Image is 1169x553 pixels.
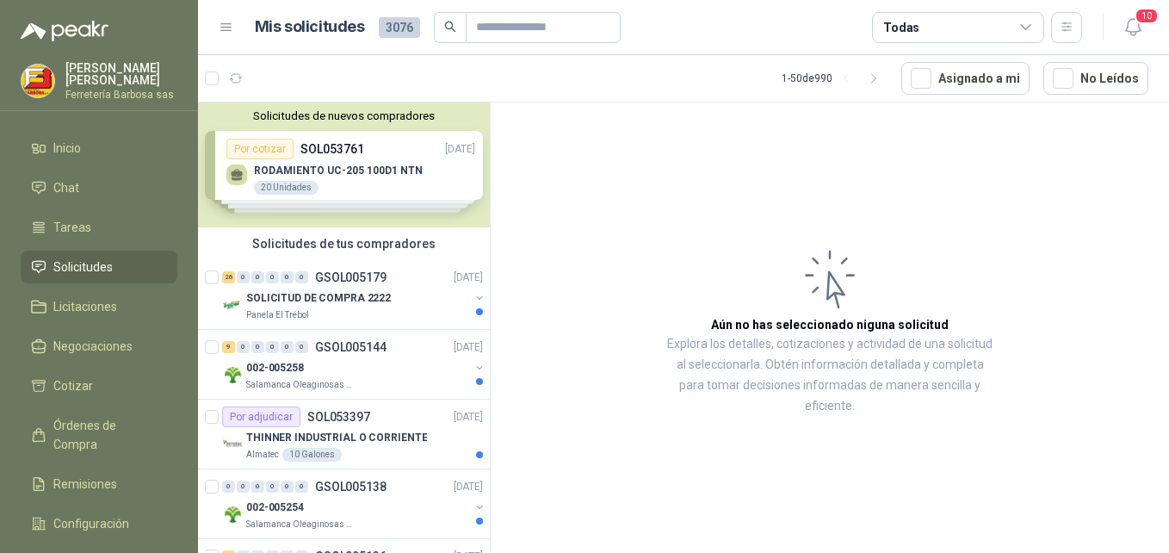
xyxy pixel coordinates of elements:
div: 0 [266,481,279,493]
p: [DATE] [454,479,483,495]
span: search [444,21,456,33]
div: 0 [281,271,294,283]
p: THINNER INDUSTRIAL O CORRIENTE [246,430,427,446]
div: 0 [281,481,294,493]
span: Chat [53,178,79,197]
div: 0 [251,271,264,283]
button: No Leídos [1043,62,1148,95]
a: Por adjudicarSOL053397[DATE] Company LogoTHINNER INDUSTRIAL O CORRIENTEAlmatec10 Galones [198,400,490,469]
span: Tareas [53,218,91,237]
div: 9 [222,341,235,353]
p: 002-005254 [246,500,304,516]
h3: Aún no has seleccionado niguna solicitud [711,315,949,334]
button: 10 [1117,12,1148,43]
div: 1 - 50 de 990 [782,65,888,92]
p: GSOL005179 [315,271,387,283]
a: Tareas [21,211,177,244]
img: Company Logo [22,65,54,97]
div: Solicitudes de tus compradores [198,227,490,260]
div: 0 [295,271,308,283]
button: Solicitudes de nuevos compradores [205,109,483,122]
p: Salamanca Oleaginosas SAS [246,378,355,392]
img: Company Logo [222,295,243,315]
a: Chat [21,171,177,204]
div: Solicitudes de nuevos compradoresPor cotizarSOL053761[DATE] RODAMIENTO UC-205 100D1 NTN20 Unidade... [198,103,490,227]
a: Licitaciones [21,290,177,323]
div: 0 [251,481,264,493]
div: 0 [251,341,264,353]
div: 26 [222,271,235,283]
p: Ferretería Barbosa sas [65,90,177,100]
p: [DATE] [454,339,483,356]
div: 0 [237,481,250,493]
img: Company Logo [222,434,243,455]
h1: Mis solicitudes [255,15,365,40]
p: GSOL005144 [315,341,387,353]
div: 0 [266,271,279,283]
a: 9 0 0 0 0 0 GSOL005144[DATE] Company Logo002-005258Salamanca Oleaginosas SAS [222,337,486,392]
a: Negociaciones [21,330,177,363]
span: Órdenes de Compra [53,416,161,454]
p: Almatec [246,448,279,462]
div: 0 [237,271,250,283]
span: Solicitudes [53,258,113,276]
a: Remisiones [21,468,177,500]
p: [DATE] [454,270,483,286]
div: Todas [883,18,919,37]
p: Explora los detalles, cotizaciones y actividad de una solicitud al seleccionarla. Obtén informaci... [663,334,997,417]
a: 26 0 0 0 0 0 GSOL005179[DATE] Company LogoSOLICITUD DE COMPRA 2222Panela El Trébol [222,267,486,322]
p: SOL053397 [307,411,370,423]
div: 0 [222,481,235,493]
span: 3076 [379,17,420,38]
p: [DATE] [454,409,483,426]
p: SOLICITUD DE COMPRA 2222 [246,290,391,307]
a: Cotizar [21,370,177,402]
span: Cotizar [53,376,93,395]
span: Negociaciones [53,337,133,356]
span: Remisiones [53,475,117,494]
div: 0 [295,341,308,353]
p: Salamanca Oleaginosas SAS [246,518,355,531]
img: Company Logo [222,364,243,385]
div: 0 [281,341,294,353]
span: Configuración [53,514,129,533]
a: 0 0 0 0 0 0 GSOL005138[DATE] Company Logo002-005254Salamanca Oleaginosas SAS [222,476,486,531]
a: Solicitudes [21,251,177,283]
div: 0 [266,341,279,353]
span: Inicio [53,139,81,158]
div: 10 Galones [282,448,342,462]
p: 002-005258 [246,360,304,376]
img: Logo peakr [21,21,108,41]
span: Licitaciones [53,297,117,316]
div: Por adjudicar [222,407,300,427]
a: Configuración [21,507,177,540]
span: 10 [1135,8,1159,24]
div: 0 [237,341,250,353]
button: Asignado a mi [901,62,1030,95]
p: Panela El Trébol [246,308,309,322]
img: Company Logo [222,504,243,525]
a: Inicio [21,132,177,165]
div: 0 [295,481,308,493]
p: GSOL005138 [315,481,387,493]
p: [PERSON_NAME] [PERSON_NAME] [65,62,177,86]
a: Órdenes de Compra [21,409,177,461]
